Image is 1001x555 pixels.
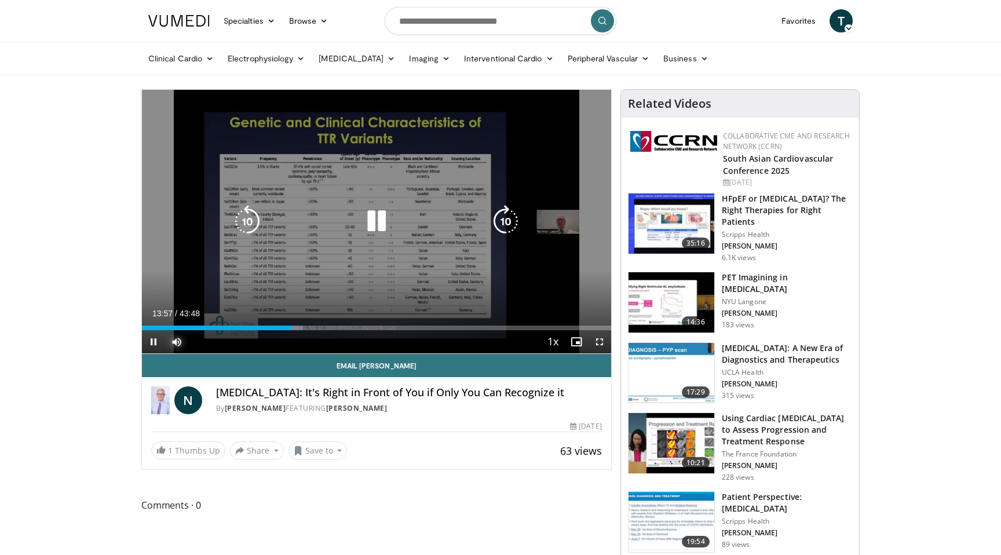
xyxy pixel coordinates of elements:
img: 66cea5b4-b247-4899-9dd6-67499fcc05d7.150x105_q85_crop-smart_upscale.jpg [629,492,714,552]
h3: PET Imagining in [MEDICAL_DATA] [722,272,852,295]
button: Enable picture-in-picture mode [565,330,588,353]
div: Progress Bar [142,326,611,330]
span: 17:29 [682,386,710,398]
a: South Asian Cardiovascular Conference 2025 [723,153,834,176]
a: [MEDICAL_DATA] [312,47,402,70]
p: [PERSON_NAME] [722,379,852,389]
h4: Related Videos [628,97,711,111]
a: Email [PERSON_NAME] [142,354,611,377]
a: T [830,9,853,32]
span: / [175,309,177,318]
p: 183 views [722,320,754,330]
img: VuMedi Logo [148,15,210,27]
a: Electrophysiology [221,47,312,70]
a: Interventional Cardio [457,47,561,70]
p: The France Foundation [722,450,852,459]
p: [PERSON_NAME] [722,242,852,251]
span: 14:36 [682,316,710,328]
img: 565c1543-92ae-41b9-a411-1852bf6529a5.150x105_q85_crop-smart_upscale.jpg [629,413,714,473]
button: Playback Rate [542,330,565,353]
span: 19:54 [682,536,710,547]
video-js: Video Player [142,90,611,354]
span: 1 [168,445,173,456]
button: Share [230,441,284,460]
a: Collaborative CME and Research Network (CCRN) [723,131,850,151]
a: 19:54 Patient Perspective: [MEDICAL_DATA] Scripps Health [PERSON_NAME] 89 views [628,491,852,553]
button: Save to [288,441,348,460]
a: [PERSON_NAME] [225,403,286,413]
a: 17:29 [MEDICAL_DATA]: A New Era of Diagnostics and Therapeutics UCLA Health [PERSON_NAME] 315 views [628,342,852,404]
div: By FEATURING [216,403,602,414]
p: NYU Langone [722,297,852,306]
img: dfd7e8cb-3665-484f-96d9-fe431be1631d.150x105_q85_crop-smart_upscale.jpg [629,193,714,254]
p: [PERSON_NAME] [722,528,852,538]
a: Browse [282,9,335,32]
a: Peripheral Vascular [561,47,656,70]
img: a04ee3ba-8487-4636-b0fb-5e8d268f3737.png.150x105_q85_autocrop_double_scale_upscale_version-0.2.png [630,131,717,152]
img: Dr. Norman E. Lepor [151,386,170,414]
input: Search topics, interventions [385,7,616,35]
h3: HFpEF or [MEDICAL_DATA]? The Right Therapies for Right Patients [722,193,852,228]
p: 315 views [722,391,754,400]
div: [DATE] [723,177,850,188]
h4: [MEDICAL_DATA]: It's Right in Front of You if Only You Can Recognize it [216,386,602,399]
p: Scripps Health [722,230,852,239]
h3: Using Cardiac [MEDICAL_DATA] to Assess Progression and Treatment Response [722,412,852,447]
a: Business [656,47,715,70]
p: [PERSON_NAME] [722,461,852,470]
span: Comments 0 [141,498,612,513]
a: 35:16 HFpEF or [MEDICAL_DATA]? The Right Therapies for Right Patients Scripps Health [PERSON_NAME... [628,193,852,262]
span: 63 views [560,444,602,458]
a: Clinical Cardio [141,47,221,70]
a: [PERSON_NAME] [326,403,388,413]
a: Specialties [217,9,282,32]
h3: [MEDICAL_DATA]: A New Era of Diagnostics and Therapeutics [722,342,852,366]
a: Imaging [402,47,457,70]
span: 35:16 [682,238,710,249]
a: 1 Thumbs Up [151,441,225,459]
p: 228 views [722,473,754,482]
p: 6.1K views [722,253,756,262]
img: 3a61ed57-80ed-4134-89e2-85aa32d7d692.150x105_q85_crop-smart_upscale.jpg [629,343,714,403]
a: 10:21 Using Cardiac [MEDICAL_DATA] to Assess Progression and Treatment Response The France Founda... [628,412,852,482]
a: N [174,386,202,414]
p: UCLA Health [722,368,852,377]
a: 14:36 PET Imagining in [MEDICAL_DATA] NYU Langone [PERSON_NAME] 183 views [628,272,852,333]
span: 10:21 [682,457,710,469]
a: Favorites [775,9,823,32]
img: cac2b0cd-2f26-4174-8237-e40d74628455.150x105_q85_crop-smart_upscale.jpg [629,272,714,333]
div: [DATE] [570,421,601,432]
button: Fullscreen [588,330,611,353]
span: 43:48 [180,309,200,318]
span: 13:57 [152,309,173,318]
p: [PERSON_NAME] [722,309,852,318]
button: Mute [165,330,188,353]
button: Pause [142,330,165,353]
p: 89 views [722,540,750,549]
h3: Patient Perspective: [MEDICAL_DATA] [722,491,852,514]
p: Scripps Health [722,517,852,526]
